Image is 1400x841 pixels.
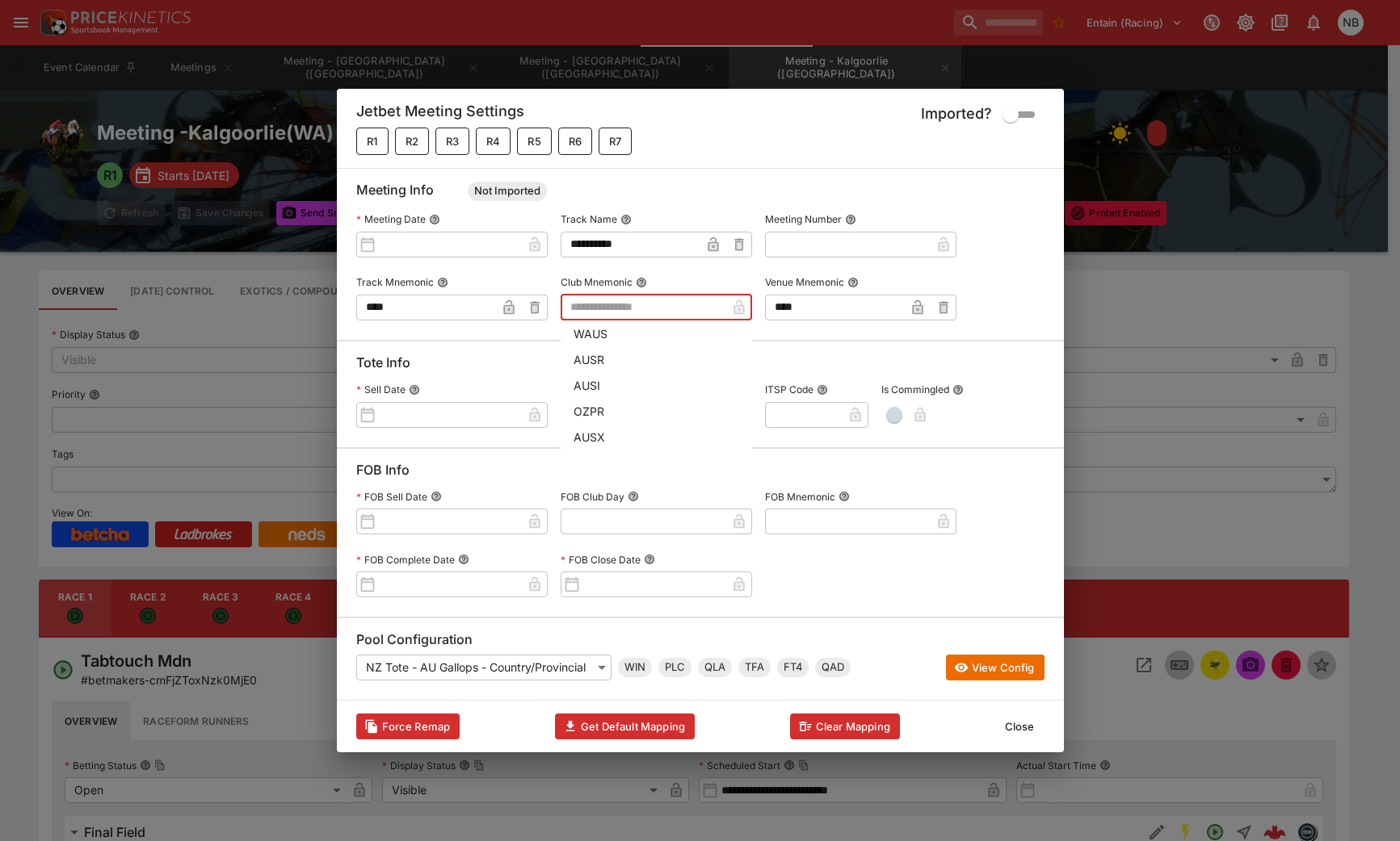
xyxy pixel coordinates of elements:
p: FOB Sell Date [356,490,427,504]
button: View Config [946,655,1045,680]
button: FOB Mnemonic [839,491,850,502]
button: Sell Date [409,384,420,395]
p: Sell Date [356,383,406,396]
h6: Meeting Info [356,182,1045,207]
span: Not Imported [468,183,547,199]
p: Track Mnemonic [356,275,434,289]
p: FOB Complete Date [356,553,455,567]
p: Venue Mnemonic [765,275,844,289]
button: Meeting Number [845,214,856,225]
button: Close [995,713,1045,739]
h5: Jetbet Meeting Settings [356,102,524,128]
button: Not Mapped and Not Imported [435,128,469,155]
span: QAD [815,659,851,676]
li: AUSR [561,346,752,372]
p: Is Commingled [881,383,949,396]
button: Clear Mapping [790,713,900,739]
button: Track Mnemonic [437,277,448,288]
button: Not Mapped and Not Imported [599,128,632,155]
li: AUSX [561,424,752,450]
button: Is Commingled [952,384,964,395]
span: TFA [738,659,771,676]
p: FOB Club Day [561,490,624,504]
p: Club Mnemonic [561,275,633,289]
li: AUSI [561,372,752,398]
div: First Four [777,658,809,677]
button: Not Mapped and Not Imported [356,128,389,155]
p: FOB Close Date [561,553,641,567]
button: Not Mapped and Not Imported [558,128,592,155]
button: FOB Complete Date [458,554,469,565]
h6: Pool Configuration [356,631,1045,655]
div: NZ Tote - AU Gallops - Country/Provincial [356,655,612,680]
h6: FOB Info [356,462,1045,485]
button: Club Mnemonic [636,277,647,288]
button: FOB Club Day [628,491,639,502]
button: Not Mapped and Not Imported [517,128,551,155]
span: WIN [618,659,652,676]
span: PLC [658,659,692,676]
p: Meeting Number [765,212,842,226]
span: FT4 [777,659,809,676]
div: Quinella [698,658,732,677]
div: Place [658,658,692,677]
button: Get Default Mapping Info [555,713,695,739]
li: WAUS [561,320,752,346]
button: Clears data required to update with latest templates [356,713,460,739]
p: ITSP Code [765,383,814,396]
div: Trifecta [738,658,771,677]
button: FOB Close Date [644,554,655,565]
div: Win [618,658,652,677]
p: FOB Mnemonic [765,490,835,504]
h6: Tote Info [356,354,1045,378]
p: Track Name [561,212,617,226]
p: Meeting Date [356,212,426,226]
li: OZPR [561,398,752,424]
button: Meeting Date [429,214,440,225]
span: QLA [698,659,732,676]
button: ITSP Code [817,384,828,395]
button: Track Name [620,214,632,225]
button: Not Mapped and Not Imported [395,128,429,155]
h5: Imported? [921,104,992,123]
button: Not Mapped and Not Imported [476,128,511,155]
div: Tote Pool Quaddie [815,658,851,677]
div: Meeting Status [468,182,547,201]
button: Venue Mnemonic [847,277,859,288]
button: FOB Sell Date [431,491,442,502]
